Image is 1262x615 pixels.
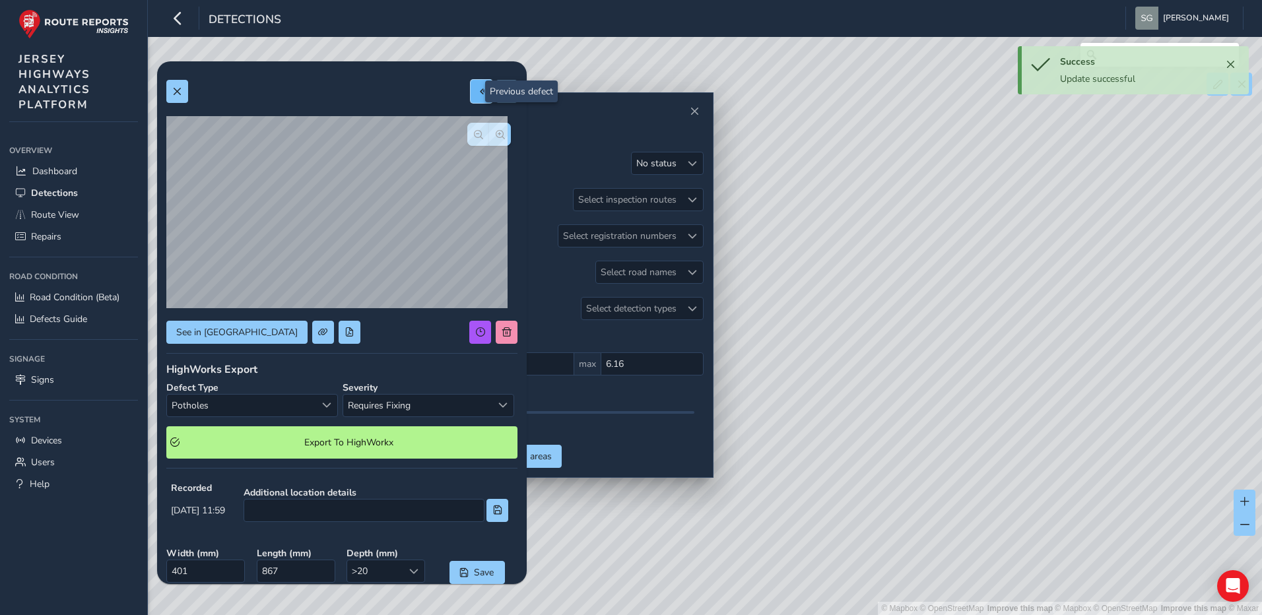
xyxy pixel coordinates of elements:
[167,395,315,416] span: Potholes
[596,261,681,283] div: Select road names
[176,326,298,339] span: See in [GEOGRAPHIC_DATA]
[31,373,54,386] span: Signs
[9,141,138,160] div: Overview
[9,308,138,330] a: Defects Guide
[1135,7,1234,30] button: [PERSON_NAME]
[343,395,492,416] span: Requires Fixing
[30,478,50,490] span: Help
[166,426,517,459] button: Export To HighWorkx
[9,226,138,247] a: Repairs
[1217,570,1249,602] div: Open Intercom Messenger
[347,560,403,582] span: >20
[184,436,514,449] span: Export To HighWorkx
[473,566,495,579] span: Save
[1080,43,1239,67] input: Search
[257,547,338,560] strong: Length ( mm )
[166,321,308,344] button: See in Route View
[446,121,704,143] h2: Filters
[31,434,62,447] span: Devices
[558,225,681,247] div: Select registration numbers
[9,267,138,286] div: Road Condition
[9,160,138,182] a: Dashboard
[31,209,79,221] span: Route View
[581,298,681,319] div: Select detection types
[636,157,677,170] div: No status
[31,456,55,469] span: Users
[9,369,138,391] a: Signs
[1060,73,1221,85] div: Update successful
[1135,7,1158,30] img: diamond-layout
[9,182,138,204] a: Detections
[343,381,378,394] strong: Severity
[449,561,505,584] button: Save
[9,430,138,451] a: Devices
[1060,55,1095,68] span: Success
[30,291,119,304] span: Road Condition (Beta)
[315,395,337,416] div: Select a type
[31,187,78,199] span: Detections
[171,482,225,494] strong: Recorded
[166,381,218,394] strong: Defect Type
[574,352,601,375] span: max
[1221,55,1240,74] button: Close
[18,51,90,112] span: JERSEY HIGHWAYS ANALYTICS PLATFORM
[601,352,704,375] input: 0
[9,410,138,430] div: System
[209,11,281,30] span: Detections
[30,313,87,325] span: Defects Guide
[1163,7,1229,30] span: [PERSON_NAME]
[9,349,138,369] div: Signage
[9,473,138,495] a: Help
[347,547,428,560] strong: Depth ( mm )
[32,165,77,178] span: Dashboard
[492,395,514,416] div: Select severity
[9,451,138,473] a: Users
[166,547,248,560] strong: Width ( mm )
[9,286,138,308] a: Road Condition (Beta)
[685,102,704,121] button: Close
[455,418,694,431] div: 0
[166,362,517,377] div: HighWorks Export
[574,189,681,210] div: Select inspection routes
[244,486,508,499] strong: Additional location details
[18,9,129,39] img: rr logo
[31,230,61,243] span: Repairs
[9,204,138,226] a: Route View
[171,504,225,517] span: [DATE] 11:59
